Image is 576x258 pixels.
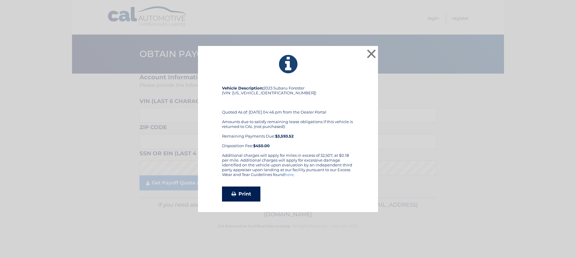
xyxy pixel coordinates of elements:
div: Additional charges will apply for miles in excess of 32,507, at $0.18 per mile. Additional charge... [222,153,354,182]
a: here [285,172,294,177]
button: × [365,48,377,60]
a: Print [222,187,260,202]
div: 2023 Subaru Forester (VIN: [US_VEHICLE_IDENTIFICATION_NUMBER]) Quoted As of: [DATE] 04:46 pm from... [222,86,354,153]
strong: $450.00 [253,143,270,148]
strong: Vehicle Description: [222,86,263,90]
b: $3,593.52 [275,134,294,138]
div: Amounts due to satisfy remaining lease obligations if this vehicle is returned to CAL (not purcha... [222,119,354,148]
